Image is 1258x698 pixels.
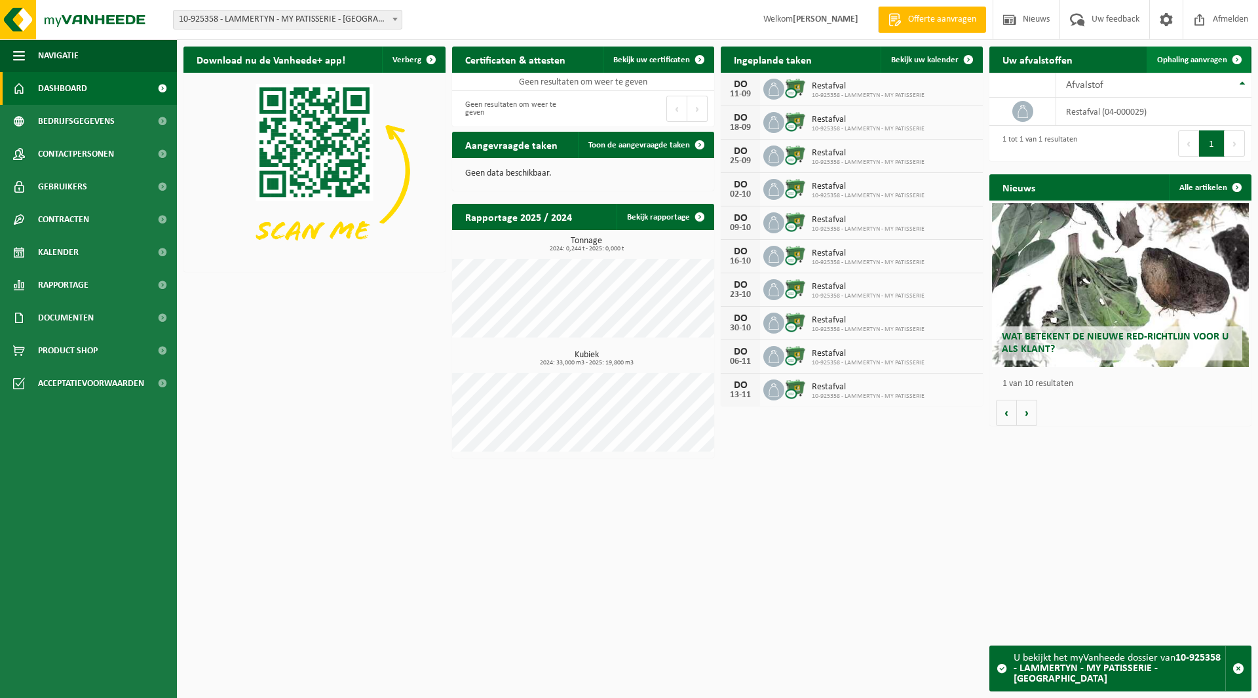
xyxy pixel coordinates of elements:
span: 10-925358 - LAMMERTYN - MY PATISSERIE [812,92,924,100]
p: 1 van 10 resultaten [1002,379,1245,389]
img: Download de VHEPlus App [183,73,446,269]
span: Contactpersonen [38,138,114,170]
span: 10-925358 - LAMMERTYN - MY PATISSERIE [812,359,924,367]
div: DO [727,347,753,357]
button: Previous [666,96,687,122]
div: 30-10 [727,324,753,333]
a: Bekijk uw kalender [881,47,982,73]
h2: Ingeplande taken [721,47,825,72]
span: Product Shop [38,334,98,367]
div: 13-11 [727,391,753,400]
a: Bekijk rapportage [617,204,713,230]
div: 16-10 [727,257,753,266]
a: Bekijk uw certificaten [603,47,713,73]
span: 10-925358 - LAMMERTYN - MY PATISSERIE [812,292,924,300]
span: Ophaling aanvragen [1157,56,1227,64]
span: 10-925358 - LAMMERTYN - MY PATISSERIE [812,259,924,267]
span: 10-925358 - LAMMERTYN - MY PATISSERIE - MECHELEN [174,10,402,29]
h3: Kubiek [459,351,714,366]
h2: Certificaten & attesten [452,47,579,72]
div: U bekijkt het myVanheede dossier van [1014,646,1225,691]
span: 2024: 33,000 m3 - 2025: 19,800 m3 [459,360,714,366]
button: Previous [1178,130,1199,157]
span: Restafval [812,315,924,326]
img: WB-0660-CU [784,110,807,132]
td: Geen resultaten om weer te geven [452,73,714,91]
span: Restafval [812,248,924,259]
span: 10-925358 - LAMMERTYN - MY PATISSERIE [812,159,924,166]
div: 23-10 [727,290,753,300]
span: Bekijk uw certificaten [613,56,690,64]
span: Contracten [38,203,89,236]
h2: Nieuws [989,174,1048,200]
span: Restafval [812,215,924,225]
img: WB-0660-CU [784,378,807,400]
span: Restafval [812,282,924,292]
span: 10-925358 - LAMMERTYN - MY PATISSERIE - MECHELEN [173,10,402,29]
span: Bedrijfsgegevens [38,105,115,138]
span: 10-925358 - LAMMERTYN - MY PATISSERIE [812,326,924,334]
img: WB-0660-CU [784,210,807,233]
span: 10-925358 - LAMMERTYN - MY PATISSERIE [812,393,924,400]
div: DO [727,146,753,157]
button: Vorige [996,400,1017,426]
button: Next [687,96,708,122]
img: WB-0660-CU [784,277,807,300]
span: Verberg [392,56,421,64]
div: 06-11 [727,357,753,366]
span: Wat betekent de nieuwe RED-richtlijn voor u als klant? [1002,332,1229,355]
span: 10-925358 - LAMMERTYN - MY PATISSERIE [812,192,924,200]
a: Wat betekent de nieuwe RED-richtlijn voor u als klant? [992,203,1249,367]
div: 18-09 [727,123,753,132]
div: DO [727,313,753,324]
span: Restafval [812,382,924,393]
span: Gebruikers [38,170,87,203]
span: Restafval [812,148,924,159]
div: 02-10 [727,190,753,199]
div: 11-09 [727,90,753,99]
a: Toon de aangevraagde taken [578,132,713,158]
div: DO [727,113,753,123]
div: DO [727,79,753,90]
button: 1 [1199,130,1225,157]
h2: Uw afvalstoffen [989,47,1086,72]
span: 10-925358 - LAMMERTYN - MY PATISSERIE [812,125,924,133]
td: restafval (04-000029) [1056,98,1251,126]
span: 10-925358 - LAMMERTYN - MY PATISSERIE [812,225,924,233]
img: WB-0660-CU [784,344,807,366]
a: Alle artikelen [1169,174,1250,201]
strong: 10-925358 - LAMMERTYN - MY PATISSERIE - [GEOGRAPHIC_DATA] [1014,653,1221,684]
span: Restafval [812,182,924,192]
h3: Tonnage [459,237,714,252]
span: Kalender [38,236,79,269]
h2: Aangevraagde taken [452,132,571,157]
button: Verberg [382,47,444,73]
div: 25-09 [727,157,753,166]
span: Toon de aangevraagde taken [588,141,690,149]
strong: [PERSON_NAME] [793,14,858,24]
span: Restafval [812,349,924,359]
span: Restafval [812,115,924,125]
span: Restafval [812,81,924,92]
img: WB-0660-CU [784,77,807,99]
span: Rapportage [38,269,88,301]
div: 09-10 [727,223,753,233]
span: Afvalstof [1066,80,1103,90]
h2: Rapportage 2025 / 2024 [452,204,585,229]
div: DO [727,213,753,223]
div: DO [727,280,753,290]
div: DO [727,380,753,391]
img: WB-0660-CU [784,311,807,333]
span: 2024: 0,244 t - 2025: 0,000 t [459,246,714,252]
button: Next [1225,130,1245,157]
div: 1 tot 1 van 1 resultaten [996,129,1077,158]
div: DO [727,246,753,257]
img: WB-0660-CU [784,244,807,266]
a: Ophaling aanvragen [1147,47,1250,73]
span: Offerte aanvragen [905,13,980,26]
button: Volgende [1017,400,1037,426]
span: Navigatie [38,39,79,72]
span: Documenten [38,301,94,334]
div: Geen resultaten om weer te geven [459,94,577,123]
img: WB-0660-CU [784,177,807,199]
